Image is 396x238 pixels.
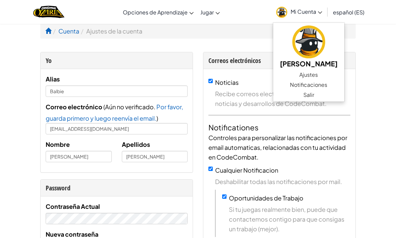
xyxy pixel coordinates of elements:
label: Contraseña Actual [46,201,100,211]
a: Ozaria by CodeCombat logo [33,5,64,19]
span: Deshabilitar todas las notificaciones por mail. [215,177,350,186]
span: Mi Cuenta [291,8,322,15]
label: Nombre [46,139,70,149]
label: Alias [46,74,60,84]
a: español (ES) [330,3,368,21]
a: Opciones de Aprendizaje [119,3,197,21]
a: [PERSON_NAME] [273,24,344,70]
div: Yo [46,56,188,65]
span: Si tu juegas realmente bien, puede que contactemos contigo para que consigas un trabajo (mejor). [229,204,350,234]
li: Ajustes de la cuenta [79,26,142,36]
span: Notificaciones [290,81,327,89]
a: Cuenta [58,27,79,35]
img: avatar [276,7,287,18]
span: Aún no verificado. [105,103,156,111]
a: Salir [273,90,344,100]
label: Noticias [215,78,239,86]
h5: [PERSON_NAME] [280,58,338,69]
label: Cualquier Notificacion [215,166,278,174]
a: Ajustes [273,70,344,80]
div: Password [46,183,188,193]
h4: Notificationes [208,122,350,133]
img: avatar [292,25,325,58]
span: ( [102,103,105,111]
span: Correo electrónico [46,103,102,111]
img: Home [33,5,64,19]
span: Recibe correos electrónicos con las últimas noticias y desarrollos de CodeCombat. [215,89,350,108]
span: español (ES) [333,9,364,16]
label: Oportunidades de Trabajo [229,194,303,202]
a: Notificaciones [273,80,344,90]
a: Mi Cuenta [273,1,326,22]
span: Controles para personalizar las notificaciones por email automaticas, relacionadas con tu activid... [208,134,347,161]
div: Correos electrónicos [208,56,350,65]
a: Jugar [197,3,223,21]
span: Opciones de Aprendizaje [123,9,188,16]
label: Apellidos [122,139,150,149]
span: ) [156,114,158,122]
span: Jugar [200,9,214,16]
